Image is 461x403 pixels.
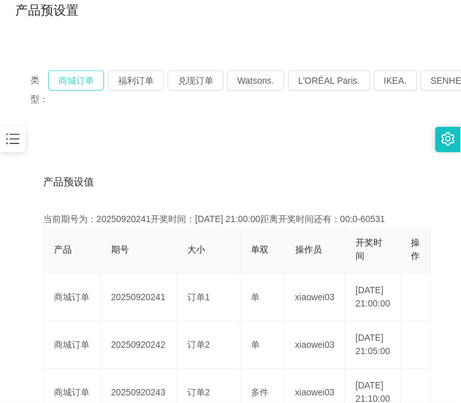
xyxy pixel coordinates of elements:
[411,238,420,261] span: 操作
[288,70,370,91] button: L'ORÉAL Paris.
[251,388,269,398] span: 多件
[101,322,177,369] td: 20250920242
[227,70,284,91] button: Watsons.
[168,70,224,91] button: 兑现订单
[111,245,129,255] span: 期号
[285,322,345,369] td: xiaowei03
[187,245,205,255] span: 大小
[187,388,210,398] span: 订单2
[43,175,94,190] span: 产品预设值
[108,70,164,91] button: 福利订单
[48,70,104,91] button: 商城订单
[251,245,269,255] span: 单双
[15,1,79,20] h1: 产品预设置
[30,70,48,109] span: 类型：
[345,274,401,322] td: [DATE] 21:00:00
[251,293,260,303] span: 单
[187,293,210,303] span: 订单1
[54,245,72,255] span: 产品
[285,274,345,322] td: xiaowei03
[44,322,101,369] td: 商城订单
[101,274,177,322] td: 20250920241
[295,245,322,255] span: 操作员
[43,213,418,226] div: 当前期号为：20250920241开奖时间：[DATE] 21:00:00距离开奖时间还有：00:0-60531
[187,340,210,350] span: 订单2
[374,70,417,91] button: IKEA.
[441,132,455,146] i: 图标: setting
[4,131,21,147] i: 图标: bars
[251,340,260,350] span: 单
[345,322,401,369] td: [DATE] 21:05:00
[356,238,382,261] span: 开奖时间
[44,274,101,322] td: 商城订单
